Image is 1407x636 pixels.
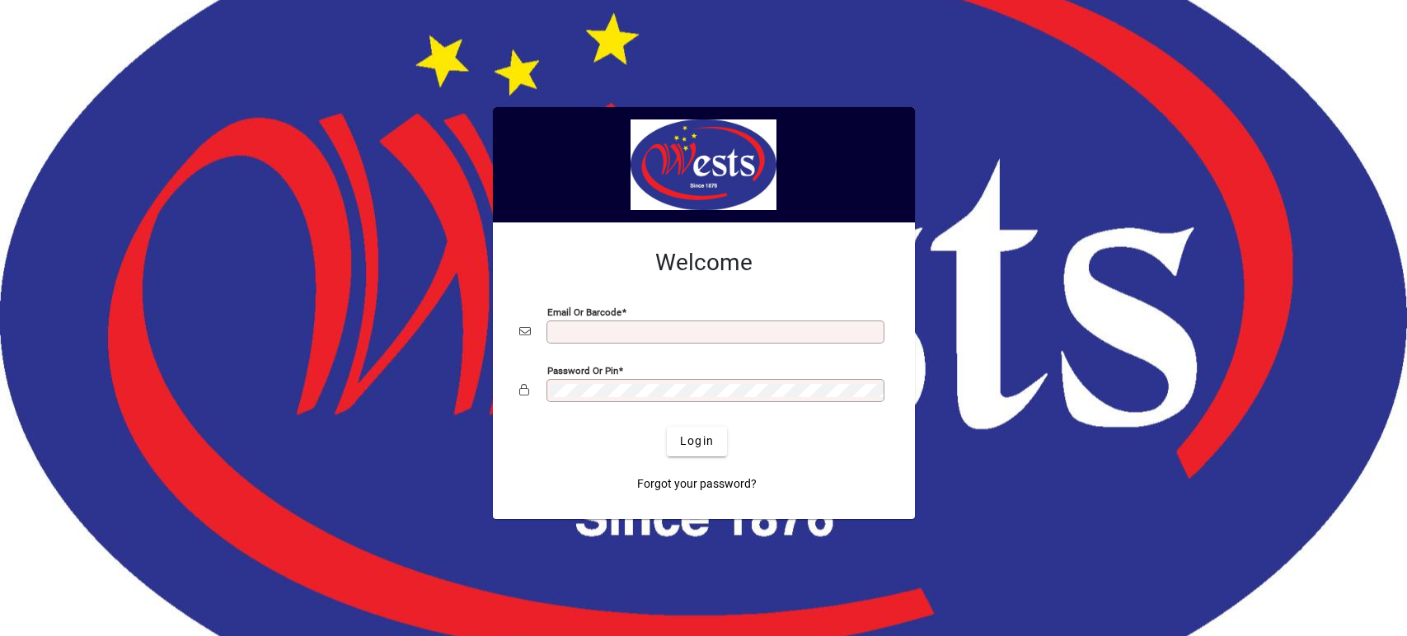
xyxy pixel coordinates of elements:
[631,470,763,499] a: Forgot your password?
[637,475,757,493] span: Forgot your password?
[547,306,621,317] mat-label: Email or Barcode
[519,249,889,277] h2: Welcome
[680,433,714,450] span: Login
[547,364,618,376] mat-label: Password or Pin
[667,427,727,456] button: Login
